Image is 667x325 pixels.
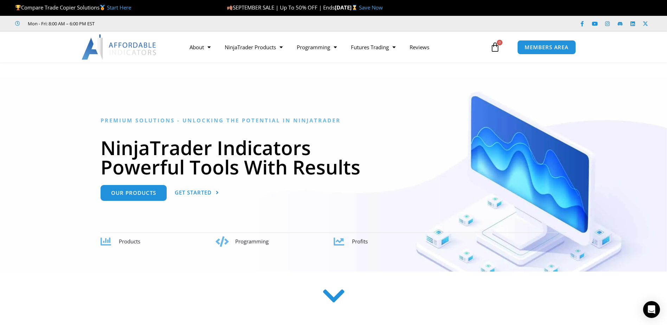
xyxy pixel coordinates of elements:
strong: [DATE] [335,4,359,11]
span: Profits [352,238,368,245]
img: ⌛ [352,5,357,10]
a: Save Now [359,4,383,11]
h1: NinjaTrader Indicators Powerful Tools With Results [101,138,566,177]
img: 🍂 [227,5,232,10]
div: Open Intercom Messenger [643,301,660,318]
a: Reviews [403,39,436,55]
a: Programming [290,39,344,55]
a: MEMBERS AREA [517,40,576,55]
img: 🏆 [15,5,21,10]
span: MEMBERS AREA [525,45,569,50]
span: Products [119,238,140,245]
img: LogoAI | Affordable Indicators – NinjaTrader [82,34,157,60]
a: Get Started [175,185,219,201]
span: Programming [235,238,269,245]
span: SEPTEMBER SALE | Up To 50% OFF | Ends [227,4,335,11]
span: Get Started [175,190,212,195]
h6: Premium Solutions - Unlocking the Potential in NinjaTrader [101,117,566,124]
span: 0 [497,40,502,45]
img: 🥇 [100,5,105,10]
span: Our Products [111,190,156,196]
span: Compare Trade Copier Solutions [15,4,131,11]
a: NinjaTrader Products [218,39,290,55]
a: 0 [480,37,511,57]
iframe: Customer reviews powered by Trustpilot [104,20,210,27]
a: Our Products [101,185,167,201]
nav: Menu [182,39,488,55]
a: Futures Trading [344,39,403,55]
a: Start Here [107,4,131,11]
a: About [182,39,218,55]
span: Mon - Fri: 8:00 AM – 6:00 PM EST [26,19,95,28]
